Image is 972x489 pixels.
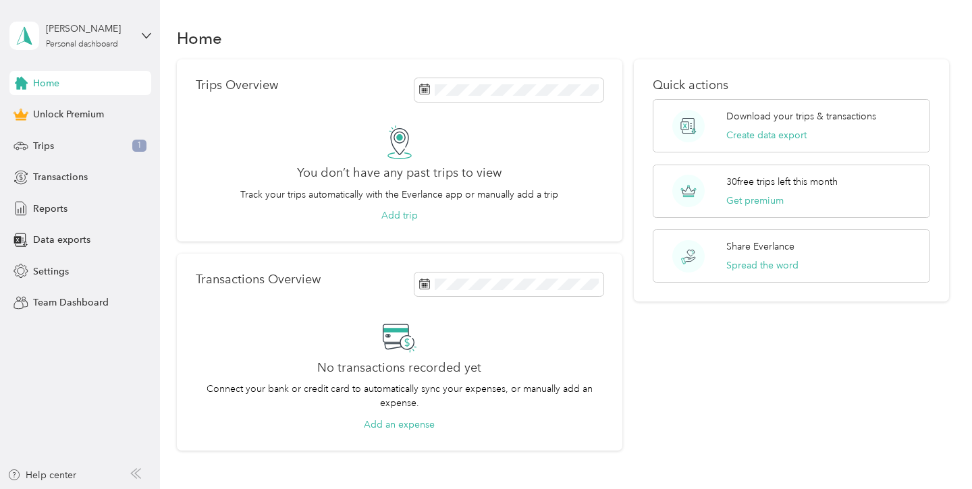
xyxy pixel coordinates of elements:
[33,295,109,310] span: Team Dashboard
[726,175,838,189] p: 30 free trips left this month
[132,140,146,152] span: 1
[297,166,502,180] h2: You don’t have any past trips to view
[726,109,876,123] p: Download your trips & transactions
[317,361,481,375] h2: No transactions recorded yet
[240,188,558,202] p: Track your trips automatically with the Everlance app or manually add a trip
[46,22,130,36] div: [PERSON_NAME]
[7,468,76,482] button: Help center
[726,128,807,142] button: Create data export
[381,208,418,223] button: Add trip
[33,233,90,247] span: Data exports
[46,40,118,49] div: Personal dashboard
[177,31,222,45] h1: Home
[33,170,88,184] span: Transactions
[33,202,67,216] span: Reports
[196,382,603,410] p: Connect your bank or credit card to automatically sync your expenses, or manually add an expense.
[196,272,321,287] p: Transactions Overview
[726,258,799,272] button: Spread the word
[364,418,435,432] button: Add an expense
[653,78,929,92] p: Quick actions
[726,194,784,208] button: Get premium
[896,413,972,489] iframe: Everlance-gr Chat Button Frame
[726,239,794,254] p: Share Everlance
[33,264,69,279] span: Settings
[33,139,54,153] span: Trips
